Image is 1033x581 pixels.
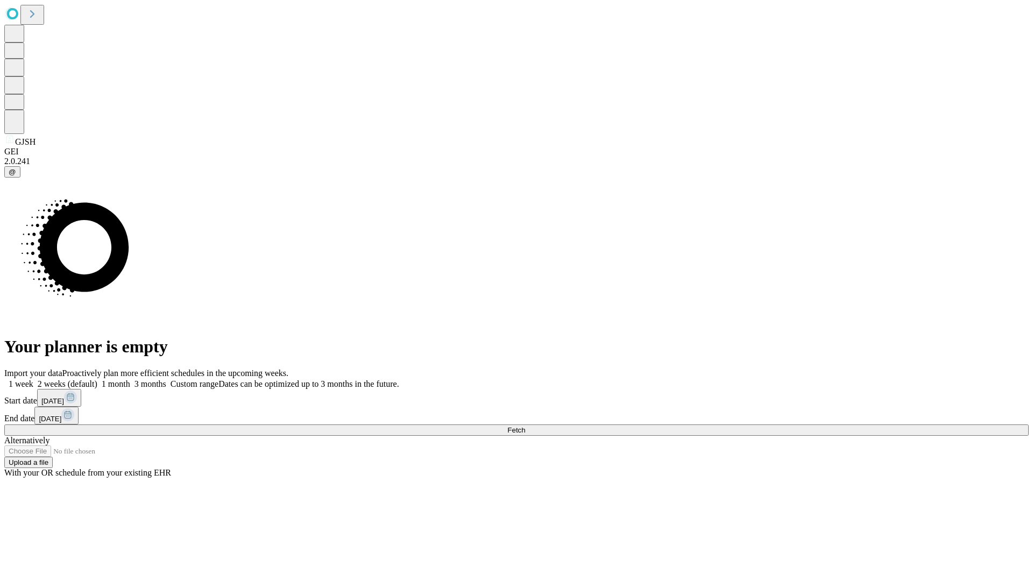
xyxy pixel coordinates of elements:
span: With your OR schedule from your existing EHR [4,468,171,477]
h1: Your planner is empty [4,337,1029,357]
div: End date [4,407,1029,424]
button: @ [4,166,20,178]
span: 3 months [135,379,166,388]
span: @ [9,168,16,176]
div: 2.0.241 [4,157,1029,166]
button: Fetch [4,424,1029,436]
div: Start date [4,389,1029,407]
span: Alternatively [4,436,49,445]
button: Upload a file [4,457,53,468]
button: [DATE] [37,389,81,407]
span: Custom range [171,379,218,388]
span: Fetch [507,426,525,434]
span: GJSH [15,137,36,146]
span: 1 week [9,379,33,388]
span: [DATE] [39,415,61,423]
span: 1 month [102,379,130,388]
span: [DATE] [41,397,64,405]
span: Proactively plan more efficient schedules in the upcoming weeks. [62,369,288,378]
span: Dates can be optimized up to 3 months in the future. [218,379,399,388]
span: 2 weeks (default) [38,379,97,388]
button: [DATE] [34,407,79,424]
div: GEI [4,147,1029,157]
span: Import your data [4,369,62,378]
